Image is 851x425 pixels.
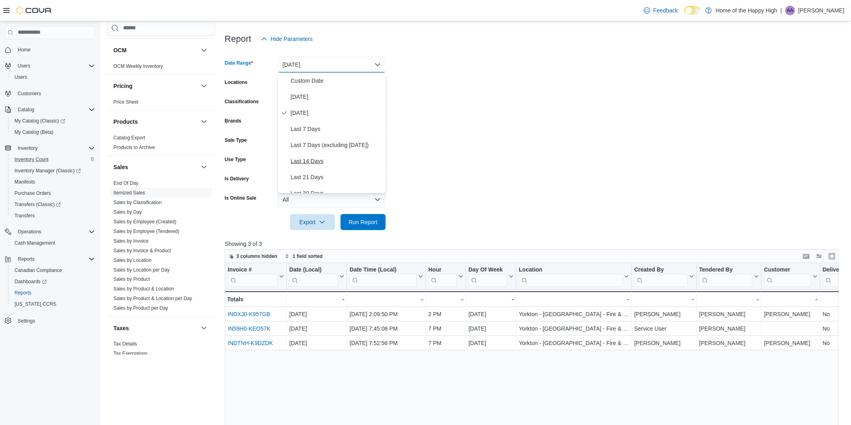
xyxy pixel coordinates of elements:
[781,6,782,15] p: |
[289,266,344,286] button: Date (Local)
[764,266,818,286] button: Customer
[699,294,758,304] div: -
[113,341,137,347] a: Tax Details
[18,318,35,324] span: Settings
[8,188,98,199] button: Purchase Orders
[8,298,98,310] button: [US_STATE] CCRS
[113,180,138,186] a: End Of Day
[798,6,845,15] p: [PERSON_NAME]
[8,72,98,83] button: Users
[11,72,30,82] a: Users
[641,2,681,18] a: Feedback
[107,97,215,110] div: Pricing
[228,325,271,332] a: IN59H0-KEO57K
[14,89,44,98] a: Customers
[11,211,38,221] a: Transfers
[295,214,330,230] span: Export
[349,338,423,348] div: [DATE] 7:52:56 PM
[8,127,98,138] button: My Catalog (Beta)
[113,228,179,235] span: Sales by Employee (Tendered)
[113,46,197,54] button: OCM
[113,135,145,141] a: Catalog Export
[282,251,326,261] button: 1 field sorted
[764,338,818,348] div: [PERSON_NAME]
[14,74,27,80] span: Users
[519,294,629,304] div: -
[11,266,95,275] span: Canadian Compliance
[428,266,463,286] button: Hour
[428,294,463,304] div: -
[2,226,98,237] button: Operations
[113,63,163,69] span: OCM Weekly Inventory
[18,229,41,235] span: Operations
[199,323,209,333] button: Taxes
[684,14,685,15] span: Dark Mode
[14,290,31,296] span: Reports
[278,73,386,193] div: Select listbox
[113,99,138,105] a: Price Sheet
[14,45,34,55] a: Home
[258,31,316,47] button: Hide Parameters
[228,266,277,274] div: Invoice #
[16,6,52,14] img: Cova
[113,296,192,302] a: Sales by Product & Location per Day
[2,88,98,99] button: Customers
[113,163,128,171] h3: Sales
[634,266,687,286] div: Created By
[236,253,277,259] span: 3 columns hidden
[699,324,758,333] div: [PERSON_NAME]
[2,143,98,154] button: Inventory
[349,324,423,333] div: [DATE] 7:45:08 PM
[469,294,514,304] div: -
[634,266,687,274] div: Created By
[8,154,98,165] button: Inventory Count
[822,266,851,274] div: Delivery
[14,129,53,135] span: My Catalog (Beta)
[113,248,171,253] a: Sales by Invoice & Product
[113,163,197,171] button: Sales
[14,118,65,124] span: My Catalog (Classic)
[14,179,35,185] span: Manifests
[228,266,277,286] div: Invoice # URL
[11,188,95,198] span: Purchase Orders
[225,195,257,201] label: Is Online Sale
[199,162,209,172] button: Sales
[113,63,163,69] a: OCM Weekly Inventory
[14,105,37,114] button: Catalog
[699,309,758,319] div: [PERSON_NAME]
[469,338,514,348] div: [DATE]
[225,60,253,66] label: Date Range
[289,309,344,319] div: [DATE]
[113,267,170,273] span: Sales by Location per Day
[113,118,197,126] button: Products
[11,166,84,176] a: Inventory Manager (Classic)
[18,63,30,69] span: Users
[519,309,629,319] div: Yorkton - [GEOGRAPHIC_DATA] - Fire & Flower
[764,309,818,319] div: [PERSON_NAME]
[11,200,95,209] span: Transfers (Classic)
[8,276,98,287] a: Dashboards
[107,133,215,155] div: Products
[291,108,382,118] span: [DATE]
[228,266,284,286] button: Invoice #
[290,214,335,230] button: Export
[8,287,98,298] button: Reports
[228,340,273,346] a: INDTNH-K9DZDK
[113,145,155,150] a: Products to Archive
[11,238,95,248] span: Cash Management
[634,309,694,319] div: [PERSON_NAME]
[113,144,155,151] span: Products to Archive
[107,339,215,362] div: Taxes
[199,45,209,55] button: OCM
[11,155,52,164] a: Inventory Count
[5,41,95,347] nav: Complex example
[349,266,417,274] div: Date Time (Local)
[699,266,752,274] div: Tendered By
[428,324,463,333] div: 7 PM
[289,338,344,348] div: [DATE]
[113,351,148,357] span: Tax Exemptions
[225,79,248,86] label: Locations
[764,294,818,304] div: -
[469,266,507,286] div: Day Of Week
